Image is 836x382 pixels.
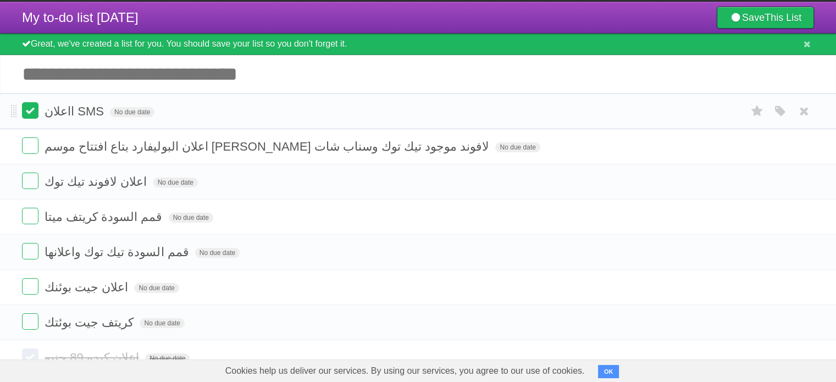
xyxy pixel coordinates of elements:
[598,365,619,378] button: OK
[765,12,801,23] b: This List
[110,107,154,117] span: No due date
[22,137,38,154] label: Done
[22,208,38,224] label: Done
[22,173,38,189] label: Done
[22,10,139,25] span: My to-do list [DATE]
[22,278,38,295] label: Done
[22,313,38,330] label: Done
[45,280,131,294] span: اعلان جيت بوئنك
[22,348,38,365] label: Done
[214,360,596,382] span: Cookies help us deliver our services. By using our services, you agree to our use of cookies.
[169,213,213,223] span: No due date
[153,178,198,187] span: No due date
[22,102,38,119] label: Done
[145,353,190,363] span: No due date
[45,175,150,189] span: اعلان لافوند تيك توك
[134,283,179,293] span: No due date
[195,248,240,258] span: No due date
[45,140,492,153] span: اعلان البوليفارد بتاع افتتاح موسم [PERSON_NAME] لافوند موجود تيك توك وسناب شات
[45,104,107,118] span: ااعلان SMS
[717,7,814,29] a: SaveThis List
[45,210,165,224] span: قمم السودة كريتف ميتا
[45,315,136,329] span: كريتف جيت بوئتك
[22,243,38,259] label: Done
[495,142,540,152] span: No due date
[45,245,191,259] span: قمم السودة تيك توك واعلانها
[140,318,184,328] span: No due date
[45,351,142,364] span: اعلان كبده 89 جنيه
[747,102,768,120] label: Star task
